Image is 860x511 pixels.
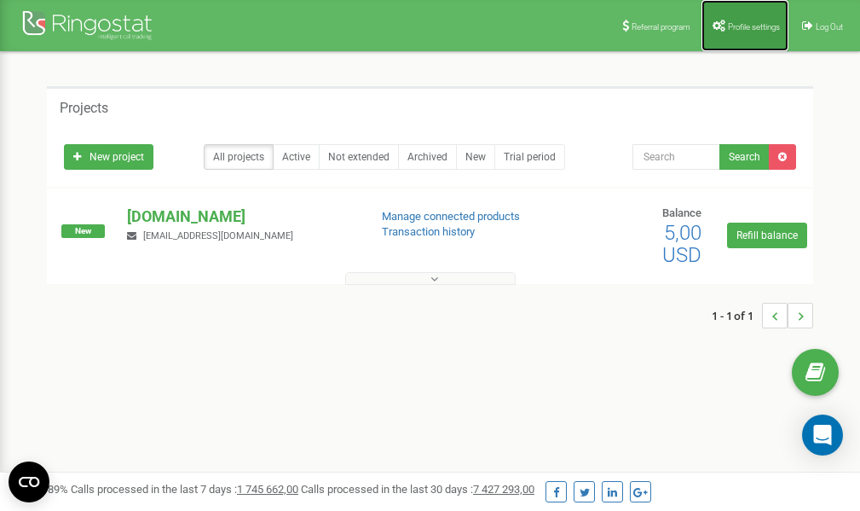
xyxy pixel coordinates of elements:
[727,223,807,248] a: Refill balance
[719,144,770,170] button: Search
[712,303,762,328] span: 1 - 1 of 1
[64,144,153,170] a: New project
[632,22,690,32] span: Referral program
[632,144,720,170] input: Search
[816,22,843,32] span: Log Out
[127,206,354,228] p: [DOMAIN_NAME]
[60,101,108,116] h5: Projects
[61,224,105,238] span: New
[273,144,320,170] a: Active
[237,483,298,496] u: 1 745 662,00
[204,144,274,170] a: All projects
[398,144,457,170] a: Archived
[662,206,701,219] span: Balance
[143,230,293,241] span: [EMAIL_ADDRESS][DOMAIN_NAME]
[382,225,475,238] a: Transaction history
[712,286,813,346] nav: ...
[456,144,495,170] a: New
[662,221,701,267] span: 5,00 USD
[802,415,843,456] div: Open Intercom Messenger
[473,483,534,496] u: 7 427 293,00
[71,483,298,496] span: Calls processed in the last 7 days :
[382,210,520,223] a: Manage connected products
[319,144,399,170] a: Not extended
[728,22,780,32] span: Profile settings
[301,483,534,496] span: Calls processed in the last 30 days :
[9,462,49,502] button: Open CMP widget
[494,144,565,170] a: Trial period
